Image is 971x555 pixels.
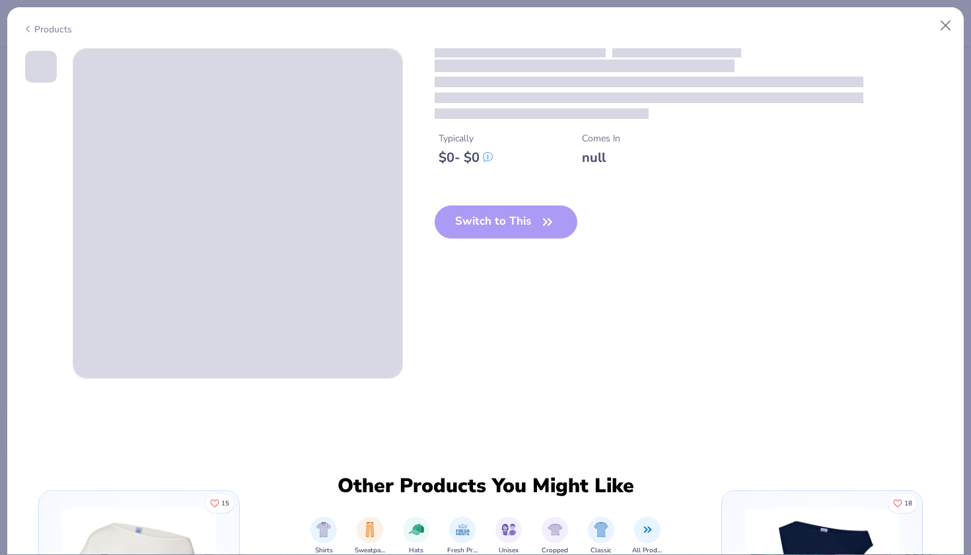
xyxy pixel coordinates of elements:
div: null [582,149,620,166]
div: Comes In [582,131,620,145]
button: Like [888,494,917,513]
img: Cropped Image [548,522,563,537]
button: Close [933,13,958,38]
img: Hats Image [409,522,424,537]
button: Like [205,494,234,513]
div: $ 0 - $ 0 [439,149,493,166]
div: Other Products You Might Like [329,474,642,498]
div: Products [22,22,72,36]
span: 15 [221,500,229,507]
img: Fresh Prints Image [455,522,470,537]
span: 18 [904,500,912,507]
img: Shirts Image [316,522,332,537]
div: Typically [439,131,493,145]
img: Unisex Image [501,522,517,537]
img: Classic Image [594,522,609,537]
img: Sweatpants Image [363,522,377,537]
img: All Products Image [640,522,655,537]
